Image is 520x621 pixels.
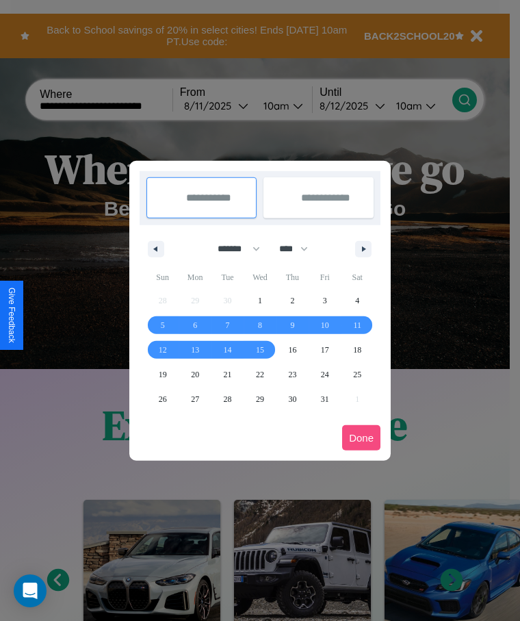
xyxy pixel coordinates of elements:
button: 29 [244,387,276,411]
span: Thu [276,266,309,288]
button: 26 [146,387,179,411]
span: 27 [191,387,199,411]
span: 11 [353,313,361,338]
button: 15 [244,338,276,362]
span: 13 [191,338,199,362]
span: 14 [224,338,232,362]
button: 6 [179,313,211,338]
button: 7 [211,313,244,338]
span: 4 [355,288,359,313]
button: 12 [146,338,179,362]
span: 16 [288,338,296,362]
div: Give Feedback [7,288,16,343]
span: 10 [321,313,329,338]
span: 26 [159,387,167,411]
button: 30 [276,387,309,411]
button: 17 [309,338,341,362]
span: 20 [191,362,199,387]
span: Fri [309,266,341,288]
button: 5 [146,313,179,338]
span: 22 [256,362,264,387]
span: Wed [244,266,276,288]
span: 7 [226,313,230,338]
button: 21 [211,362,244,387]
span: 15 [256,338,264,362]
span: 24 [321,362,329,387]
span: 19 [159,362,167,387]
span: 2 [290,288,294,313]
span: 30 [288,387,296,411]
button: 23 [276,362,309,387]
button: 22 [244,362,276,387]
button: 19 [146,362,179,387]
button: 24 [309,362,341,387]
span: 1 [258,288,262,313]
span: 12 [159,338,167,362]
button: 18 [341,338,374,362]
span: 6 [193,313,197,338]
span: 17 [321,338,329,362]
span: 3 [323,288,327,313]
span: 18 [353,338,361,362]
button: 2 [276,288,309,313]
button: 16 [276,338,309,362]
button: Done [342,425,380,451]
button: 20 [179,362,211,387]
button: 10 [309,313,341,338]
div: Open Intercom Messenger [14,574,47,607]
button: 14 [211,338,244,362]
span: 8 [258,313,262,338]
button: 13 [179,338,211,362]
span: 23 [288,362,296,387]
span: 21 [224,362,232,387]
button: 25 [341,362,374,387]
span: 5 [161,313,165,338]
span: 31 [321,387,329,411]
button: 4 [341,288,374,313]
span: Mon [179,266,211,288]
button: 11 [341,313,374,338]
span: Sat [341,266,374,288]
span: 28 [224,387,232,411]
button: 31 [309,387,341,411]
span: 9 [290,313,294,338]
button: 8 [244,313,276,338]
button: 1 [244,288,276,313]
span: 25 [353,362,361,387]
button: 9 [276,313,309,338]
button: 28 [211,387,244,411]
button: 27 [179,387,211,411]
span: 29 [256,387,264,411]
span: Tue [211,266,244,288]
button: 3 [309,288,341,313]
span: Sun [146,266,179,288]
